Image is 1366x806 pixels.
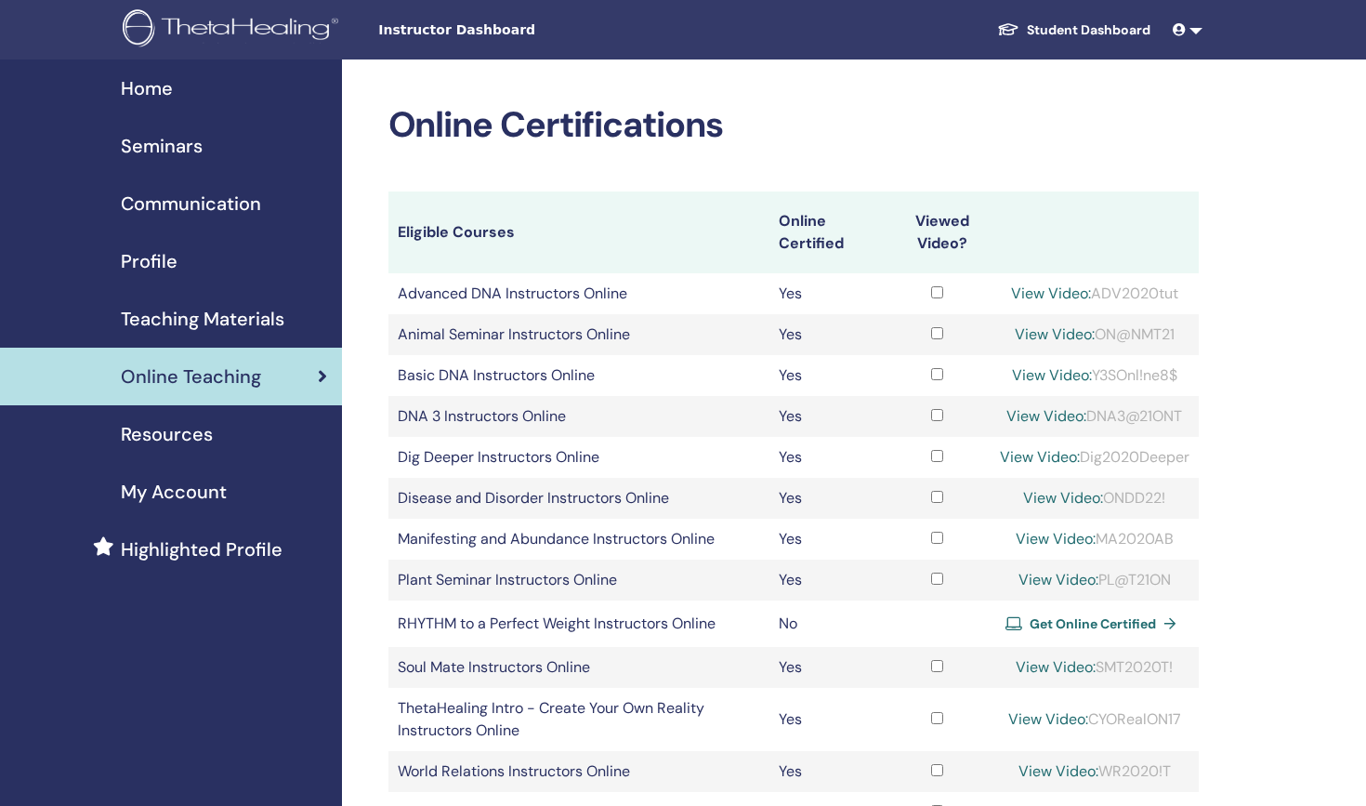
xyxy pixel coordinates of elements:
[1000,708,1189,731] div: CYORealON17
[388,192,769,273] th: Eligible Courses
[769,273,885,314] td: Yes
[1000,446,1189,469] div: Dig2020Deeper
[388,647,769,688] td: Soul Mate Instructors Online
[769,647,885,688] td: Yes
[1000,447,1080,467] a: View Video:
[769,192,885,273] th: Online Certified
[1018,761,1098,781] a: View Video:
[121,74,173,102] span: Home
[388,519,769,560] td: Manifesting and Abundance Instructors Online
[1000,283,1189,305] div: ADV2020tut
[1005,610,1184,638] a: Get Online Certified
[982,13,1165,47] a: Student Dashboard
[121,535,282,563] span: Highlighted Profile
[1011,284,1091,303] a: View Video:
[388,560,769,601] td: Plant Seminar Instructors Online
[769,688,885,751] td: Yes
[885,192,991,273] th: Viewed Video?
[1030,615,1156,632] span: Get Online Certified
[388,478,769,519] td: Disease and Disorder Instructors Online
[1016,529,1096,548] a: View Video:
[388,751,769,792] td: World Relations Instructors Online
[121,132,203,160] span: Seminars
[769,751,885,792] td: Yes
[388,688,769,751] td: ThetaHealing Intro - Create Your Own Reality Instructors Online
[769,437,885,478] td: Yes
[123,9,345,51] img: logo.png
[1018,570,1098,589] a: View Video:
[121,478,227,506] span: My Account
[388,601,769,647] td: RHYTHM to a Perfect Weight Instructors Online
[1015,324,1095,344] a: View Video:
[1000,487,1189,509] div: ONDD22!
[769,314,885,355] td: Yes
[1006,406,1086,426] a: View Video:
[1000,528,1189,550] div: MA2020AB
[769,396,885,437] td: Yes
[121,190,261,218] span: Communication
[388,314,769,355] td: Animal Seminar Instructors Online
[388,437,769,478] td: Dig Deeper Instructors Online
[121,247,177,275] span: Profile
[769,519,885,560] td: Yes
[1016,657,1096,677] a: View Video:
[388,273,769,314] td: Advanced DNA Instructors Online
[388,355,769,396] td: Basic DNA Instructors Online
[769,478,885,519] td: Yes
[1012,365,1092,385] a: View Video:
[1000,324,1189,346] div: ON@NMT21
[388,104,1200,147] h2: Online Certifications
[121,420,213,448] span: Resources
[769,560,885,601] td: Yes
[1023,488,1103,508] a: View Video:
[121,305,284,333] span: Teaching Materials
[1008,709,1088,729] a: View Video:
[1000,405,1189,428] div: DNA3@21ONT
[1000,569,1189,591] div: PL@T21ON
[1000,760,1189,783] div: WR2020!T
[1000,364,1189,387] div: Y3SOnl!ne8$
[388,396,769,437] td: DNA 3 Instructors Online
[769,355,885,396] td: Yes
[997,21,1019,37] img: graduation-cap-white.svg
[121,363,261,390] span: Online Teaching
[378,20,657,40] span: Instructor Dashboard
[769,601,885,647] td: No
[1000,656,1189,679] div: SMT2020T!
